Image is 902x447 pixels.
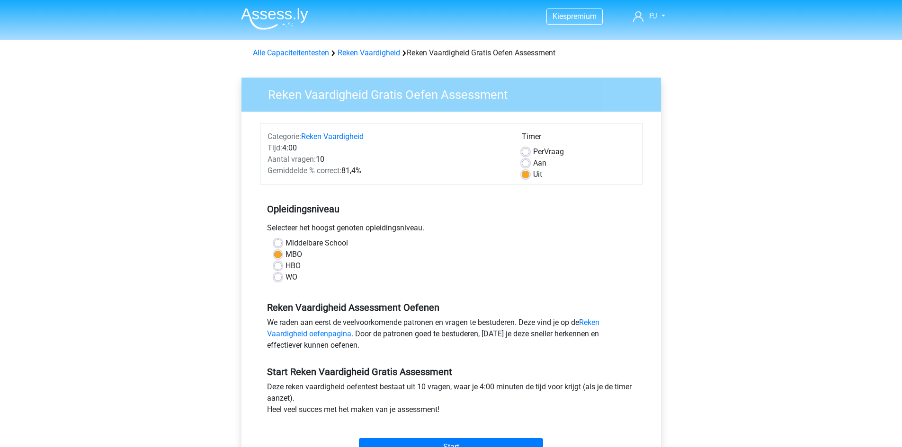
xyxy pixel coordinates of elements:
[301,132,364,141] a: Reken Vaardigheid
[268,132,301,141] span: Categorie:
[286,249,302,260] label: MBO
[253,48,329,57] a: Alle Capaciteitentesten
[268,143,282,152] span: Tijd:
[249,47,653,59] div: Reken Vaardigheid Gratis Oefen Assessment
[533,158,546,169] label: Aan
[533,146,564,158] label: Vraag
[547,10,602,23] a: Kiespremium
[260,142,515,154] div: 4:00
[286,260,301,272] label: HBO
[268,155,316,164] span: Aantal vragen:
[286,272,297,283] label: WO
[268,166,341,175] span: Gemiddelde % correct:
[257,84,654,102] h3: Reken Vaardigheid Gratis Oefen Assessment
[522,131,635,146] div: Timer
[260,381,643,419] div: Deze reken vaardigheid oefentest bestaat uit 10 vragen, waar je 4:00 minuten de tijd voor krijgt ...
[553,12,567,21] span: Kies
[241,8,308,30] img: Assessly
[267,302,635,313] h5: Reken Vaardigheid Assessment Oefenen
[286,237,348,249] label: Middelbare School
[338,48,400,57] a: Reken Vaardigheid
[267,366,635,377] h5: Start Reken Vaardigheid Gratis Assessment
[629,10,669,22] a: PJ
[649,11,657,20] span: PJ
[260,317,643,355] div: We raden aan eerst de veelvoorkomende patronen en vragen te bestuderen. Deze vind je op de . Door...
[533,147,544,156] span: Per
[533,169,542,180] label: Uit
[267,200,635,219] h5: Opleidingsniveau
[260,222,643,237] div: Selecteer het hoogst genoten opleidingsniveau.
[260,165,515,176] div: 81,4%
[260,154,515,165] div: 10
[567,12,597,21] span: premium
